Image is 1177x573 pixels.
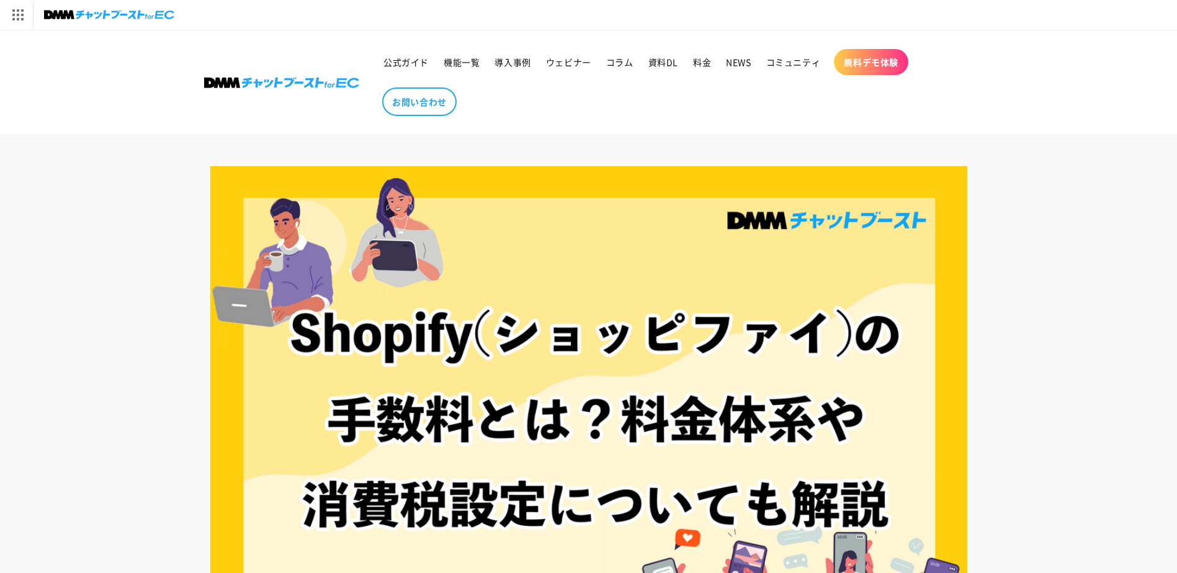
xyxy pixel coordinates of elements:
a: ウェビナー [539,49,599,75]
span: 導入事例 [495,56,530,68]
img: サービス [2,2,33,28]
span: お問い合わせ [392,96,447,107]
img: 株式会社DMM Boost [204,78,359,88]
a: 機能一覧 [436,49,487,75]
span: 機能一覧 [444,56,480,68]
a: 資料DL [641,49,686,75]
a: 導入事例 [487,49,538,75]
a: 公式ガイド [376,49,436,75]
img: チャットブーストforEC [44,6,174,24]
span: コラム [606,56,633,68]
span: 資料DL [648,56,678,68]
a: コミュニティ [759,49,828,75]
a: NEWS [718,49,758,75]
span: NEWS [726,56,751,68]
a: 無料デモ体験 [834,49,908,75]
a: お問い合わせ [382,87,457,116]
a: 料金 [686,49,718,75]
span: 公式ガイド [383,56,429,68]
span: 料金 [693,56,711,68]
a: コラム [599,49,641,75]
span: 無料デモ体験 [844,56,898,68]
span: コミュニティ [766,56,821,68]
span: ウェビナー [546,56,591,68]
